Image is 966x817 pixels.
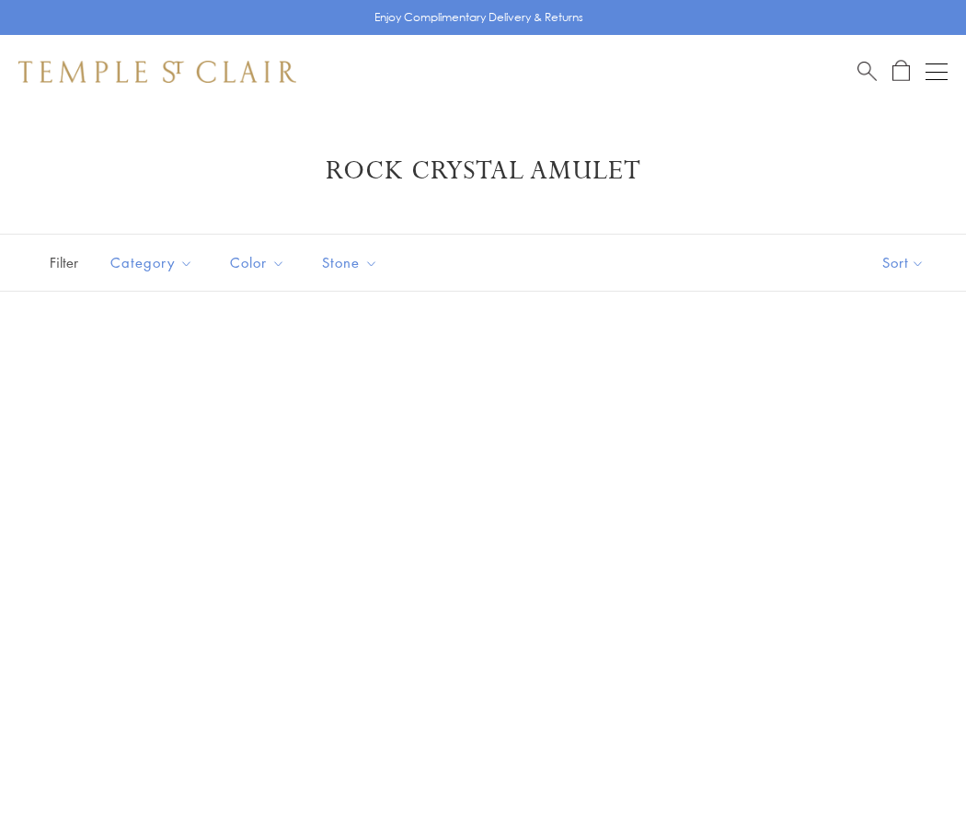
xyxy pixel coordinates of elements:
[857,60,877,83] a: Search
[308,242,392,283] button: Stone
[97,242,207,283] button: Category
[926,61,948,83] button: Open navigation
[46,155,920,188] h1: Rock Crystal Amulet
[892,60,910,83] a: Open Shopping Bag
[18,61,296,83] img: Temple St. Clair
[101,251,207,274] span: Category
[221,251,299,274] span: Color
[374,8,583,27] p: Enjoy Complimentary Delivery & Returns
[313,251,392,274] span: Stone
[216,242,299,283] button: Color
[841,235,966,291] button: Show sort by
